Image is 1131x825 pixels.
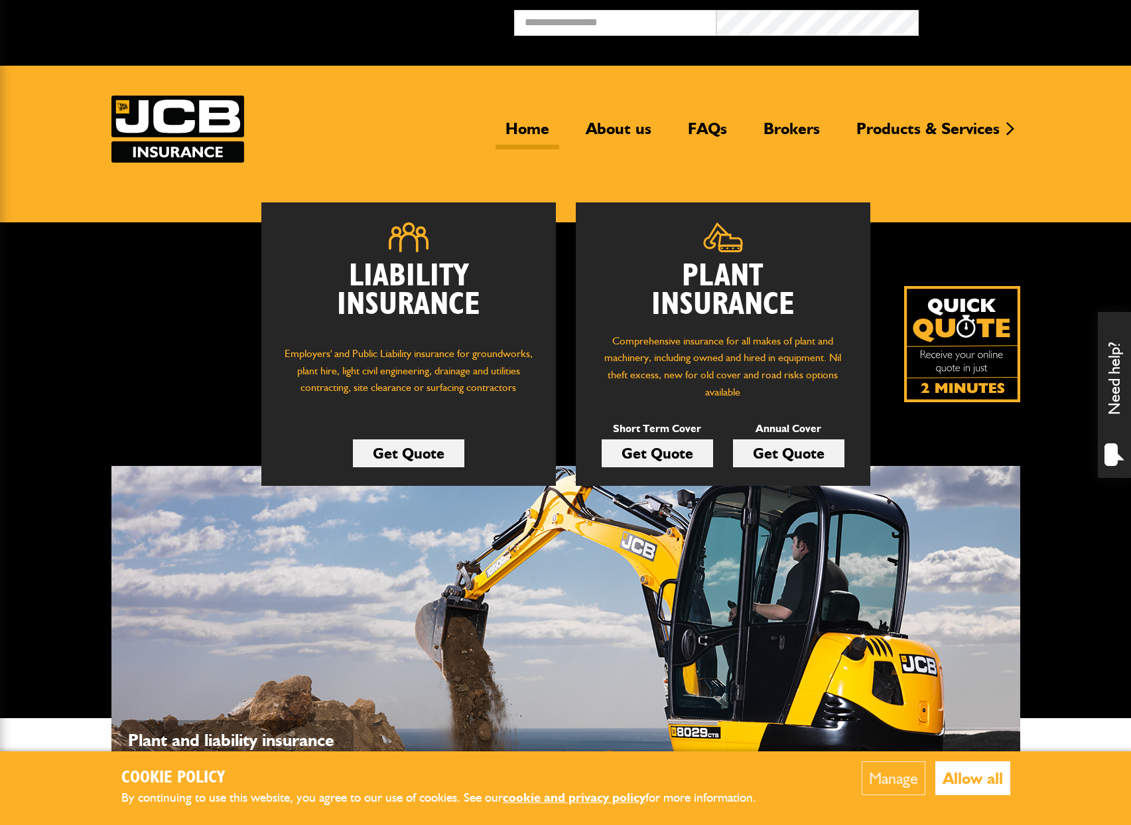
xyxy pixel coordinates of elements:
[602,439,713,467] a: Get Quote
[846,119,1010,149] a: Products & Services
[678,119,737,149] a: FAQs
[281,345,536,409] p: Employers' and Public Liability insurance for groundworks, plant hire, light civil engineering, d...
[862,761,925,795] button: Manage
[596,262,850,319] h2: Plant Insurance
[935,761,1010,795] button: Allow all
[919,10,1121,31] button: Broker Login
[596,333,850,400] p: Comprehensive insurance for all makes of plant and machinery, including owned and hired in equipm...
[733,439,844,467] a: Get Quote
[602,420,713,437] p: Short Term Cover
[576,119,661,149] a: About us
[904,286,1020,402] img: Quick Quote
[128,727,347,781] p: Plant and liability insurance for makes and models...
[904,286,1020,402] a: Get your insurance quote isn just 2-minutes
[733,420,844,437] p: Annual Cover
[496,119,559,149] a: Home
[111,96,244,163] img: JCB Insurance Services logo
[503,790,645,805] a: cookie and privacy policy
[121,768,778,788] h2: Cookie Policy
[121,788,778,808] p: By continuing to use this website, you agree to our use of cookies. See our for more information.
[281,262,536,333] h2: Liability Insurance
[111,96,244,163] a: JCB Insurance Services
[353,439,464,467] a: Get Quote
[1098,312,1131,478] div: Need help?
[754,119,830,149] a: Brokers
